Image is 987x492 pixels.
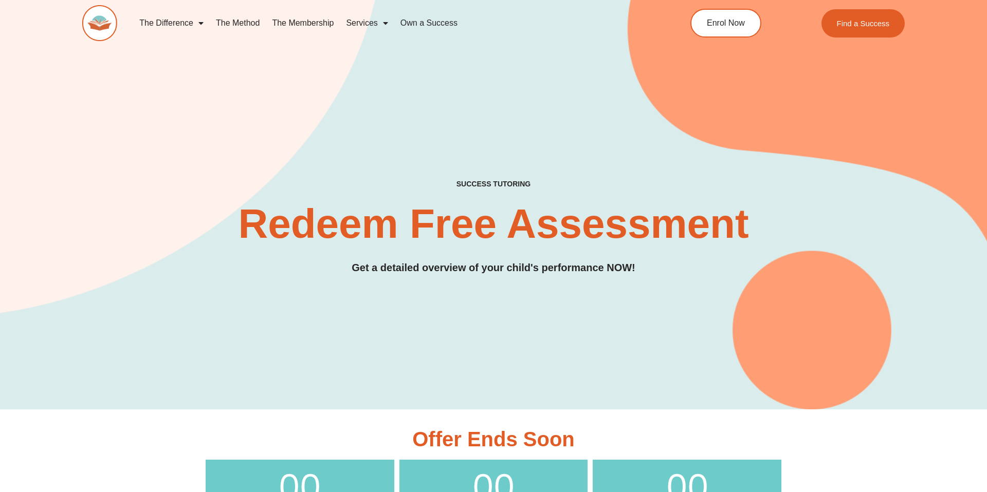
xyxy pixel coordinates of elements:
a: The Difference [133,11,210,35]
a: The Membership [266,11,340,35]
h3: Get a detailed overview of your child's performance NOW! [82,260,905,276]
a: Services [340,11,394,35]
span: Find a Success [836,20,889,27]
h2: Redeem Free Assessment [82,203,905,244]
span: Enrol Now [707,19,745,27]
h3: Offer Ends Soon [206,429,781,449]
a: Enrol Now [690,9,761,37]
a: Find a Success [821,9,905,37]
a: Own a Success [394,11,464,35]
nav: Menu [133,11,643,35]
a: The Method [210,11,266,35]
h4: SUCCESS TUTORING​ [372,180,615,188]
